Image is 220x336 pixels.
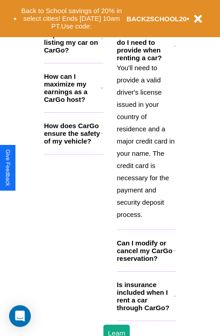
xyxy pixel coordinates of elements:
h3: Can I modify or cancel my CarGo reservation? [117,239,173,262]
h3: How can I maximize my earnings as a CarGo host? [44,72,101,103]
b: BACK2SCHOOL20 [127,15,187,23]
div: Give Feedback [5,149,11,186]
h3: What documents do I need to provide when renting a car? [117,31,174,62]
h3: Is insurance included when I rent a car through CarGo? [117,281,174,312]
h3: What are the requirements for listing my car on CarGo? [44,23,101,54]
h3: How does CarGo ensure the safety of my vehicle? [44,122,101,145]
div: Open Intercom Messenger [9,305,31,327]
button: Back to School savings of 20% in select cities! Ends [DATE] 10am PT.Use code: [17,5,127,33]
p: You'll need to provide a valid driver's license issued in your country of residence and a major c... [117,62,176,221]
